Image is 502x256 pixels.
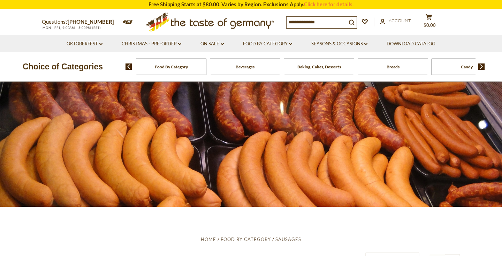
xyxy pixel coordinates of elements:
[311,40,367,48] a: Seasons & Occasions
[389,18,411,23] span: Account
[297,64,341,69] a: Baking, Cakes, Desserts
[275,236,301,242] a: Sausages
[418,14,439,31] button: $0.00
[42,26,101,30] span: MON - FRI, 9:00AM - 5:00PM (EST)
[42,17,119,27] p: Questions?
[304,1,353,7] a: Click here for details.
[67,40,102,48] a: Oktoberfest
[125,63,132,70] img: previous arrow
[387,64,400,69] a: Breads
[380,17,411,25] a: Account
[155,64,188,69] a: Food By Category
[387,40,435,48] a: Download Catalog
[236,64,254,69] a: Beverages
[200,40,224,48] a: On Sale
[478,63,485,70] img: next arrow
[122,40,181,48] a: Christmas - PRE-ORDER
[461,64,473,69] a: Candy
[68,18,114,25] a: [PHONE_NUMBER]
[243,40,292,48] a: Food By Category
[424,22,436,28] span: $0.00
[221,236,271,242] a: Food By Category
[201,236,216,242] a: Home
